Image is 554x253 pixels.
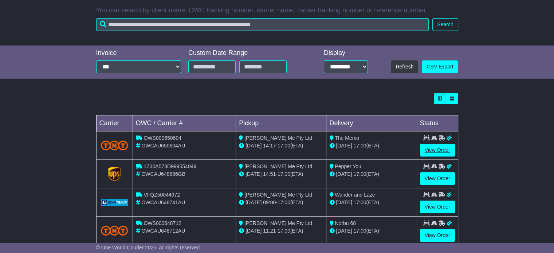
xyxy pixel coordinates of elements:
[335,220,356,226] span: Norbu 68
[335,192,375,198] span: Wander and Laze
[420,201,455,213] a: View Order
[329,199,413,206] div: (ETA)
[244,192,312,198] span: [PERSON_NAME] Me Pty Ltd
[144,192,180,198] span: VFQZ50044972
[244,220,312,226] span: [PERSON_NAME] Me Pty Ltd
[353,199,366,205] span: 17:00
[245,228,262,234] span: [DATE]
[263,143,276,149] span: 14:17
[353,228,366,234] span: 17:00
[245,143,262,149] span: [DATE]
[420,144,455,157] a: View Order
[278,171,290,177] span: 17:00
[141,171,185,177] span: OWCAU648886GB
[96,7,458,15] p: You can search by client name, OWC tracking number, carrier name, carrier tracking number or refe...
[391,60,418,73] button: Refresh
[141,199,185,205] span: OWCAU648741AU
[96,115,133,131] td: Carrier
[133,115,236,131] td: OWC / Carrier #
[188,49,304,57] div: Custom Date Range
[329,170,413,178] div: (ETA)
[422,60,458,73] a: CSV Export
[239,227,323,235] div: - (ETA)
[239,142,323,150] div: - (ETA)
[335,163,361,169] span: Pepper You
[417,115,458,131] td: Status
[244,163,312,169] span: [PERSON_NAME] Me Pty Ltd
[101,226,128,236] img: TNT_Domestic.png
[336,199,352,205] span: [DATE]
[141,228,185,234] span: OWCAU648712AU
[101,141,128,150] img: TNT_Domestic.png
[278,143,290,149] span: 17:00
[244,135,312,141] span: [PERSON_NAME] Me Pty Ltd
[245,199,262,205] span: [DATE]
[239,170,323,178] div: - (ETA)
[278,228,290,234] span: 17:00
[144,163,196,169] span: 1Z30A573D999554049
[144,135,181,141] span: OWS000650604
[96,49,181,57] div: Invoice
[144,220,181,226] span: OWS000648712
[96,245,201,250] span: © One World Courier 2025. All rights reserved.
[263,171,276,177] span: 14:51
[336,171,352,177] span: [DATE]
[336,143,352,149] span: [DATE]
[324,49,368,57] div: Display
[326,115,417,131] td: Delivery
[353,143,366,149] span: 17:00
[239,199,323,206] div: - (ETA)
[336,228,352,234] span: [DATE]
[278,199,290,205] span: 17:00
[432,18,458,31] button: Search
[420,172,455,185] a: View Order
[335,135,359,141] span: The Memo
[420,229,455,242] a: View Order
[245,171,262,177] span: [DATE]
[141,143,185,149] span: OWCAU650604AU
[101,199,128,206] img: GetCarrierServiceLogo
[353,171,366,177] span: 17:00
[236,115,326,131] td: Pickup
[263,228,276,234] span: 11:21
[329,227,413,235] div: (ETA)
[329,142,413,150] div: (ETA)
[263,199,276,205] span: 09:00
[108,167,121,181] img: GetCarrierServiceLogo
